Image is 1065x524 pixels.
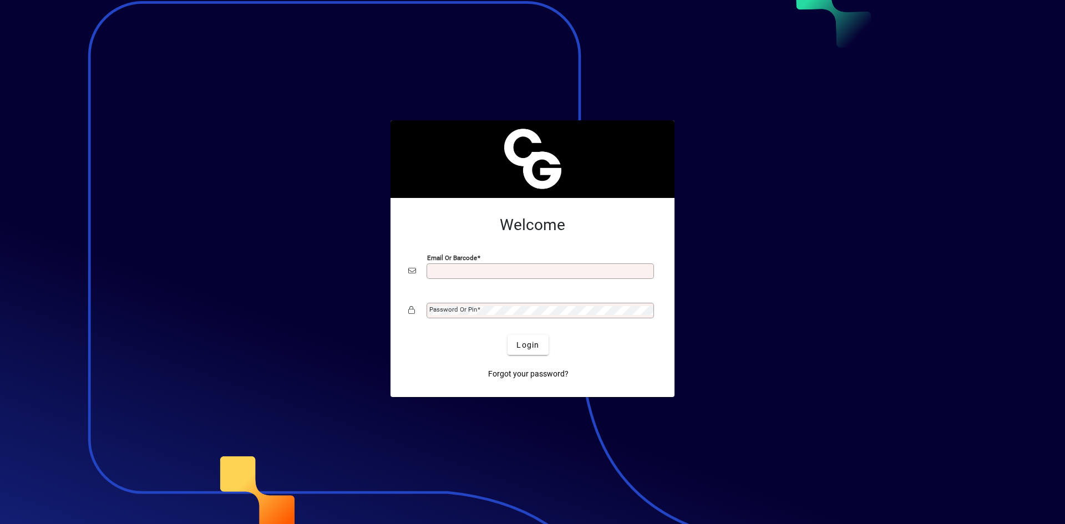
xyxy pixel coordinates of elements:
a: Forgot your password? [484,364,573,384]
mat-label: Email or Barcode [427,254,477,262]
span: Login [516,339,539,351]
button: Login [508,335,548,355]
span: Forgot your password? [488,368,569,380]
mat-label: Password or Pin [429,306,477,313]
h2: Welcome [408,216,657,235]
